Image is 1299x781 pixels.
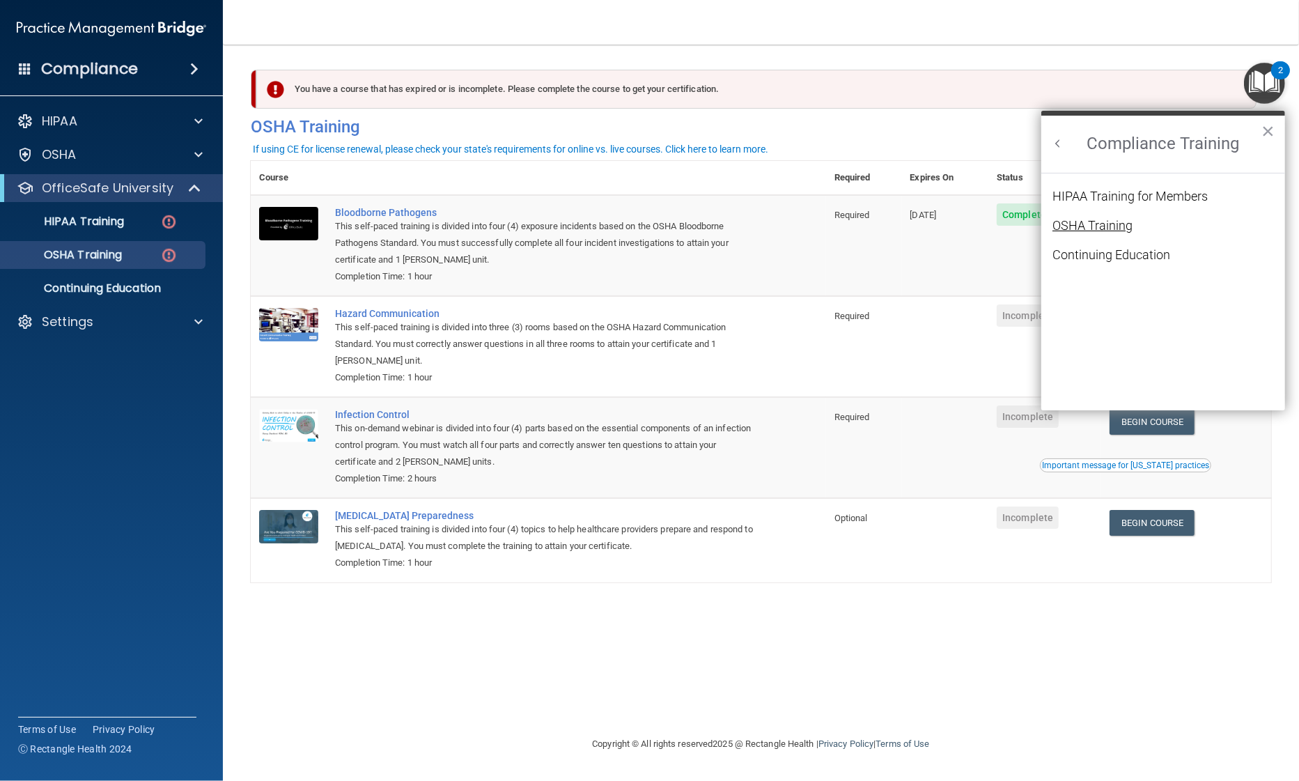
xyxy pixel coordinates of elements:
[1052,249,1170,261] button: Continuing Education
[93,722,155,736] a: Privacy Policy
[335,409,756,420] a: Infection Control
[17,146,203,163] a: OSHA
[18,722,76,736] a: Terms of Use
[335,369,756,386] div: Completion Time: 1 hour
[41,59,138,79] h4: Compliance
[335,470,756,487] div: Completion Time: 2 hours
[251,142,770,156] button: If using CE for license renewal, please check your state's requirements for online vs. live cours...
[251,117,1271,137] h4: OSHA Training
[335,268,756,285] div: Completion Time: 1 hour
[988,161,1101,195] th: Status
[910,210,937,220] span: [DATE]
[335,207,756,218] a: Bloodborne Pathogens
[9,248,122,262] p: OSHA Training
[997,203,1052,226] span: Complete
[9,215,124,229] p: HIPAA Training
[160,213,178,231] img: danger-circle.6113f641.png
[826,161,902,195] th: Required
[335,510,756,521] a: [MEDICAL_DATA] Preparedness
[17,314,203,330] a: Settings
[834,210,870,220] span: Required
[1051,137,1065,150] button: Back to Resource Center Home
[507,722,1016,766] div: Copyright © All rights reserved 2025 @ Rectangle Health | |
[834,412,870,422] span: Required
[17,180,202,196] a: OfficeSafe University
[18,742,132,756] span: Ⓒ Rectangle Health 2024
[253,144,768,154] div: If using CE for license renewal, please check your state's requirements for online vs. live cours...
[1052,190,1208,203] button: HIPAA Training for Members
[1041,116,1285,173] h2: Compliance Training
[1040,458,1211,472] button: Read this if you are a dental practitioner in the state of CA
[17,15,206,42] img: PMB logo
[267,81,284,98] img: exclamation-circle-solid-danger.72ef9ffc.png
[335,521,756,555] div: This self-paced training is divided into four (4) topics to help healthcare providers prepare and...
[1059,683,1282,738] iframe: Drift Widget Chat Controller
[1244,63,1285,104] button: Open Resource Center, 2 new notifications
[335,555,756,571] div: Completion Time: 1 hour
[818,739,873,749] a: Privacy Policy
[1261,120,1275,142] button: Close
[1042,461,1209,470] div: Important message for [US_STATE] practices
[997,304,1059,327] span: Incomplete
[256,70,1257,109] div: You have a course that has expired or is incomplete. Please complete the course to get your certi...
[1110,510,1195,536] a: Begin Course
[42,180,173,196] p: OfficeSafe University
[160,247,178,264] img: danger-circle.6113f641.png
[17,113,203,130] a: HIPAA
[335,319,756,369] div: This self-paced training is divided into three (3) rooms based on the OSHA Hazard Communication S...
[42,146,77,163] p: OSHA
[834,513,868,523] span: Optional
[42,113,77,130] p: HIPAA
[1278,70,1283,88] div: 2
[1110,409,1195,435] a: Begin Course
[335,420,756,470] div: This on-demand webinar is divided into four (4) parts based on the essential components of an inf...
[1041,111,1285,410] div: Resource Center
[997,405,1059,428] span: Incomplete
[834,311,870,321] span: Required
[335,218,756,268] div: This self-paced training is divided into four (4) exposure incidents based on the OSHA Bloodborne...
[876,739,929,749] a: Terms of Use
[335,308,756,319] a: Hazard Communication
[902,161,989,195] th: Expires On
[997,507,1059,529] span: Incomplete
[1052,219,1133,232] button: OSHA Training
[9,281,199,295] p: Continuing Education
[42,314,93,330] p: Settings
[251,161,327,195] th: Course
